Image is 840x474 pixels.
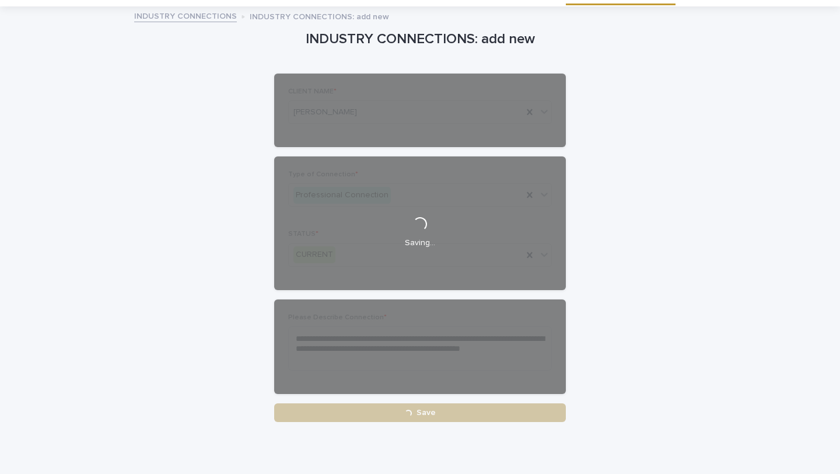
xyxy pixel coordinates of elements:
h1: INDUSTRY CONNECTIONS: add new [274,31,566,48]
span: Save [416,409,436,417]
button: Save [274,403,566,422]
p: INDUSTRY CONNECTIONS: add new [250,9,389,22]
a: INDUSTRY CONNECTIONS [134,9,237,22]
p: Saving… [405,238,435,248]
